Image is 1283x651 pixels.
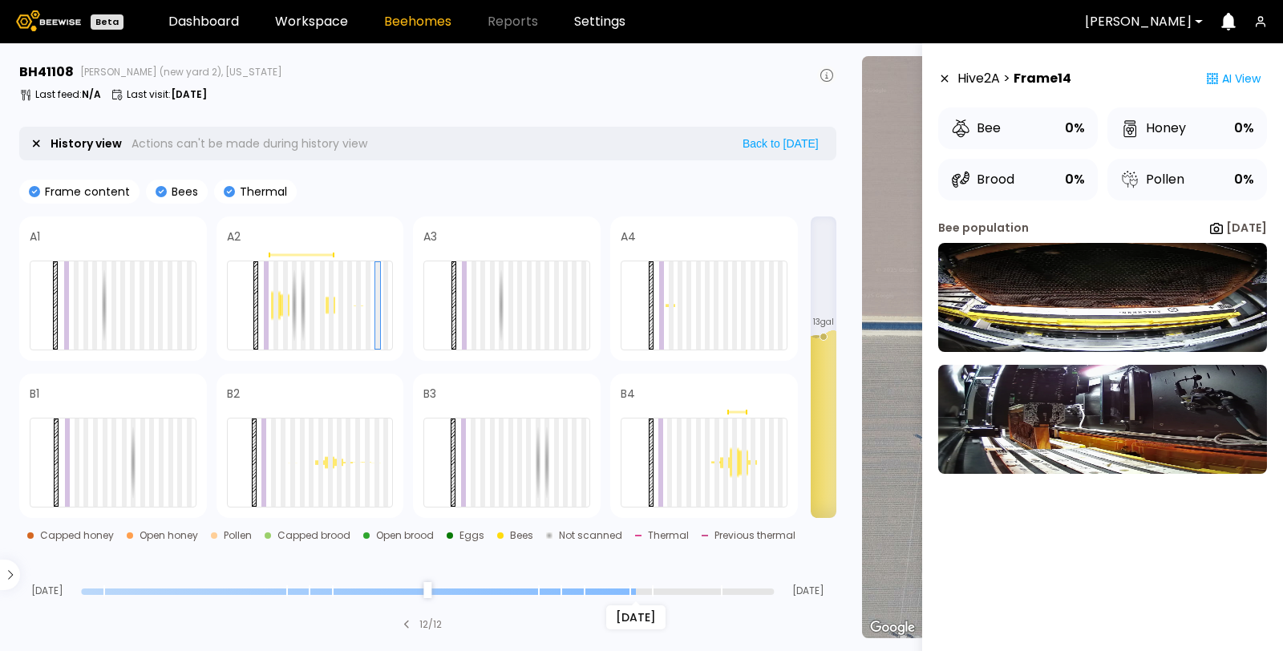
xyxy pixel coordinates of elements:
img: 20250828_140743_-0700-a-1308-back-41108-CCYNAHCC.jpg [938,365,1267,474]
div: Pollen [224,531,252,540]
h4: B1 [30,388,39,399]
p: Last feed : [35,90,101,99]
p: Thermal [235,186,287,197]
p: Frame content [40,186,130,197]
div: 0% [1234,117,1254,139]
h4: A1 [30,231,40,242]
div: Hive 2 A > [957,63,1071,95]
a: Settings [574,15,625,28]
div: 0% [1065,117,1085,139]
div: [DATE] [606,605,666,629]
img: 20250828_140743_-0700-a-1308-front-41108-CCYNAHCC.jpg [938,243,1267,352]
div: 12 / 12 [419,617,442,632]
b: N/A [82,87,101,101]
div: Bee [951,119,1001,138]
div: Open brood [376,531,434,540]
div: Bee population [938,220,1029,237]
div: Honey [1120,119,1186,138]
p: Actions can't be made during history view [132,138,367,149]
a: Beehomes [384,15,451,28]
a: Open this area in Google Maps (opens a new window) [866,617,919,638]
div: 0% [1234,168,1254,191]
div: Open honey [140,531,198,540]
p: Last visit : [127,90,207,99]
img: Beewise logo [16,10,81,31]
span: 13 gal [813,318,834,326]
img: Google [866,617,919,638]
span: Reports [488,15,538,28]
p: Bees [167,186,198,197]
p: History view [51,138,122,149]
div: AI View [1200,63,1267,95]
div: Eggs [459,531,484,540]
div: Pollen [1120,170,1184,189]
h4: A3 [423,231,437,242]
div: 0% [1065,168,1085,191]
div: Capped brood [277,531,350,540]
div: Not scanned [559,531,622,540]
h4: A4 [621,231,636,242]
span: [PERSON_NAME] (new yard 2), [US_STATE] [80,67,282,77]
h3: BH 41108 [19,66,74,79]
div: Previous thermal [714,531,795,540]
a: Dashboard [168,15,239,28]
span: [DATE] [781,586,836,596]
h4: B2 [227,388,240,399]
strong: Frame 14 [1014,69,1071,88]
div: Bees [510,531,533,540]
span: [DATE] [19,586,75,596]
div: Beta [91,14,123,30]
h4: A2 [227,231,241,242]
b: [DATE] [171,87,207,101]
h4: B3 [423,388,436,399]
div: Capped honey [40,531,114,540]
div: Brood [951,170,1014,189]
a: Workspace [275,15,348,28]
h4: B4 [621,388,635,399]
button: Back to [DATE] [738,136,824,151]
b: [DATE] [1226,220,1267,236]
div: Thermal [648,531,689,540]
